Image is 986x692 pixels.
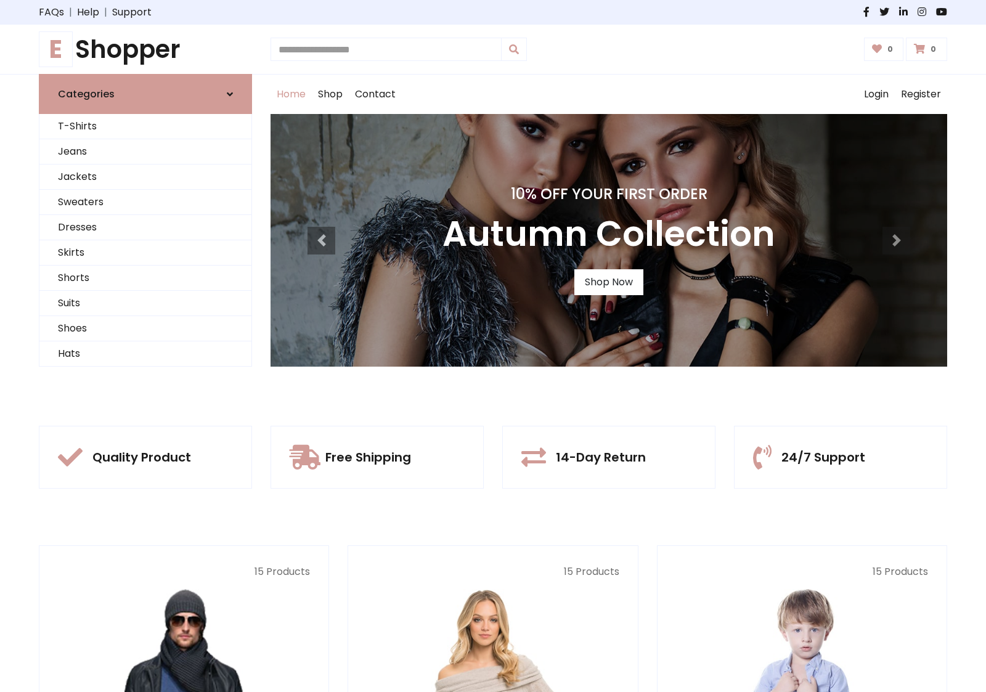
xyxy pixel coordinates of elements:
a: Sweaters [39,190,251,215]
a: Support [112,5,152,20]
p: 15 Products [367,564,619,579]
a: 0 [864,38,904,61]
h3: Autumn Collection [442,213,775,254]
p: 15 Products [58,564,310,579]
a: Skirts [39,240,251,266]
h1: Shopper [39,35,252,64]
a: 0 [906,38,947,61]
a: Shop Now [574,269,643,295]
h5: 24/7 Support [781,450,865,465]
span: | [99,5,112,20]
a: Suits [39,291,251,316]
a: EShopper [39,35,252,64]
p: 15 Products [676,564,928,579]
a: Home [271,75,312,114]
h4: 10% Off Your First Order [442,185,775,203]
a: FAQs [39,5,64,20]
a: Jackets [39,165,251,190]
a: Shoes [39,316,251,341]
a: Hats [39,341,251,367]
a: T-Shirts [39,114,251,139]
a: Shop [312,75,349,114]
h5: 14-Day Return [556,450,646,465]
span: E [39,31,73,67]
h5: Quality Product [92,450,191,465]
h6: Categories [58,88,115,100]
span: 0 [927,44,939,55]
a: Dresses [39,215,251,240]
a: Help [77,5,99,20]
a: Shorts [39,266,251,291]
a: Categories [39,74,252,114]
a: Jeans [39,139,251,165]
span: 0 [884,44,896,55]
h5: Free Shipping [325,450,411,465]
a: Register [895,75,947,114]
a: Login [858,75,895,114]
a: Contact [349,75,402,114]
span: | [64,5,77,20]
